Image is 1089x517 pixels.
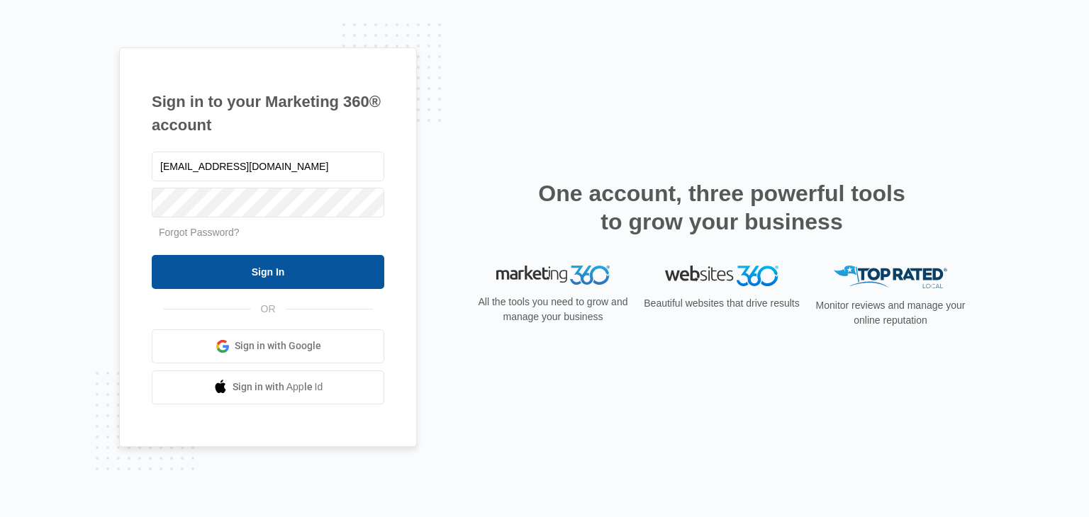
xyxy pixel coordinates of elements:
p: Monitor reviews and manage your online reputation [811,298,970,328]
img: Websites 360 [665,266,778,286]
span: Sign in with Google [235,339,321,353]
h2: One account, three powerful tools to grow your business [534,179,910,236]
h1: Sign in to your Marketing 360® account [152,90,384,137]
a: Sign in with Google [152,329,384,363]
img: Top Rated Local [834,266,947,289]
p: All the tools you need to grow and manage your business [474,295,632,324]
img: Marketing 360 [496,266,610,285]
input: Email [152,152,384,181]
p: Beautiful websites that drive results [642,296,801,311]
span: Sign in with Apple Id [233,380,323,394]
input: Sign In [152,255,384,289]
span: OR [251,302,286,317]
a: Sign in with Apple Id [152,370,384,404]
a: Forgot Password? [159,227,240,238]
